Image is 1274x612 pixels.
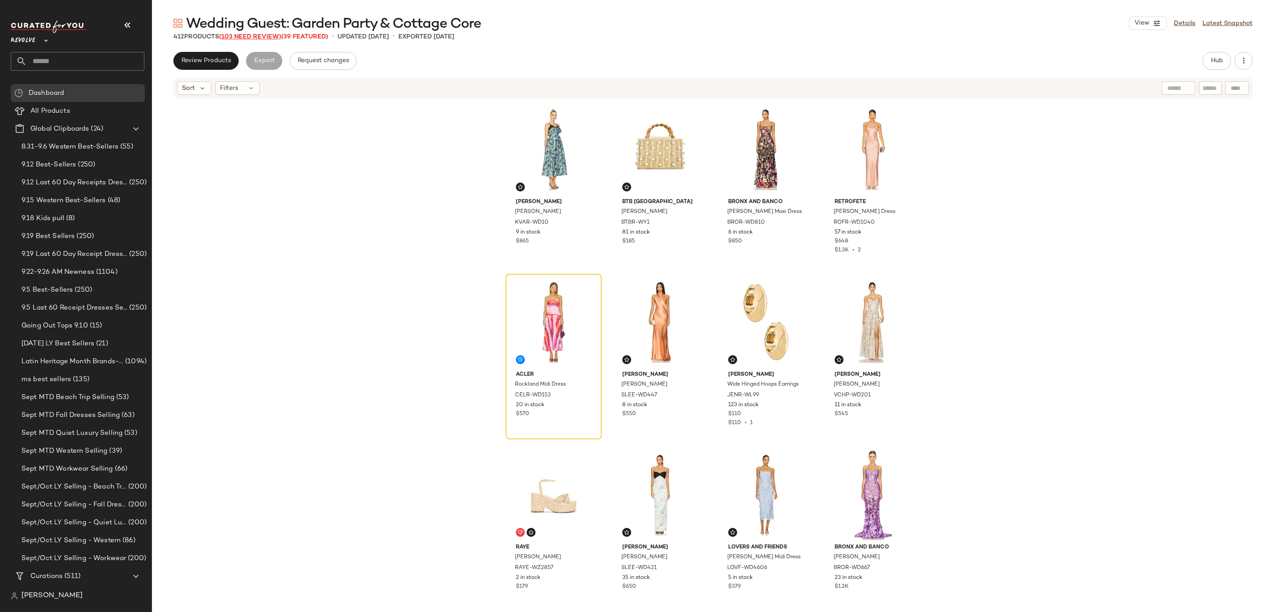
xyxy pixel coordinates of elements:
img: svg%3e [518,530,523,535]
span: [PERSON_NAME] [621,553,667,561]
span: Bronx and Banco [728,198,804,206]
span: Latin Heritage Month Brands- DO NOT DELETE [21,357,123,367]
span: [PERSON_NAME] Dress [834,208,895,216]
span: $185 [622,238,635,246]
span: 9.5 Best-Sellers [21,285,73,295]
span: 57 in stock [835,229,861,237]
span: BTB [GEOGRAPHIC_DATA] [622,198,698,206]
span: 9.12 Best-Sellers [21,160,76,170]
span: Hub [1211,57,1223,64]
span: Review Products [181,57,231,64]
img: svg%3e [518,184,523,190]
span: $1.2K [835,583,849,591]
a: Latest Snapshot [1202,19,1253,28]
span: ROFR-WD1040 [834,219,875,227]
span: $570 [516,410,529,418]
span: Bronx and Banco [835,544,910,552]
span: (53) [114,392,129,403]
span: $650 [622,583,636,591]
span: [PERSON_NAME] [622,544,698,552]
span: VCHP-WD201 [834,391,871,399]
span: Wide Hinged Hoops Earrings [727,381,799,389]
span: KVAR-WD10 [515,219,548,227]
span: [PERSON_NAME] [515,208,561,216]
span: 412 [173,34,184,40]
button: Request changes [290,52,357,70]
span: 9.5 Last 60 Receipt Dresses Selling [21,303,127,313]
img: svg%3e [14,89,23,98]
span: BTBR-WY1 [621,219,650,227]
span: 123 in stock [728,401,759,409]
span: 5 in stock [728,574,753,582]
span: Acler [516,371,591,379]
span: (15) [88,321,102,331]
span: Sept/Oct LY Selling - Workwear [21,553,126,564]
span: [PERSON_NAME] [834,381,880,389]
span: [PERSON_NAME] [835,371,910,379]
span: [DATE] LY Best Sellers [21,339,94,349]
img: LOVF-WD4606_V1.jpg [721,450,811,540]
span: $179 [516,583,528,591]
span: Sept/Oct LY Selling - Western [21,535,121,546]
span: (66) [113,464,128,474]
span: (200) [127,500,147,510]
span: (24) [89,124,103,134]
span: Request changes [297,57,349,64]
span: 9 in stock [516,229,540,237]
span: $550 [622,410,636,418]
span: $865 [516,238,529,246]
img: svg%3e [173,19,182,28]
span: (1104) [94,267,118,277]
img: svg%3e [730,357,735,362]
span: Sept MTD Beach Trip Selling [21,392,114,403]
img: svg%3e [730,530,735,535]
img: svg%3e [624,530,629,535]
span: • [849,247,858,253]
span: $110 [728,410,741,418]
span: (48) [106,195,121,206]
span: ms best sellers [21,374,71,385]
a: Details [1174,19,1195,28]
span: (8) [64,213,75,224]
span: 9.19 Last 60 Day Receipt Dresses Selling [21,249,127,259]
span: (250) [127,303,147,313]
span: 1 [750,420,753,426]
span: Rockland Midi Dress [515,381,566,389]
span: CELR-WD153 [515,391,551,399]
span: (200) [126,553,146,564]
span: • [741,420,750,426]
img: JENR-WL99_V1.jpg [721,277,811,367]
span: (250) [76,160,95,170]
span: Wedding Guest: Garden Party & Cottage Core [186,15,481,33]
button: View [1129,17,1167,30]
span: Sort [182,84,195,93]
span: (250) [75,231,94,242]
span: 20 in stock [516,401,544,409]
span: 2 in stock [516,574,540,582]
img: SLEE-WD421_V1.jpg [615,450,705,540]
span: $648 [835,238,848,246]
span: Lovers and Friends [728,544,804,552]
img: BTBR-WY1_V1.jpg [615,104,705,195]
span: BROR-WD667 [834,564,870,572]
span: LOVF-WD4606 [727,564,767,572]
img: VCHP-WD201_V1.jpg [827,277,917,367]
span: [PERSON_NAME] [622,371,698,379]
span: 81 in stock [622,229,650,237]
span: 23 in stock [835,574,862,582]
span: RAYE [516,544,591,552]
img: svg%3e [624,184,629,190]
span: (21) [94,339,108,349]
span: Global Clipboards [30,124,89,134]
span: Filters [220,84,238,93]
span: Sept MTD Workwear Selling [21,464,113,474]
span: 9.15 Western Best-Sellers [21,195,106,206]
span: [PERSON_NAME] [515,553,561,561]
img: SLEE-WD447_V1.jpg [615,277,705,367]
span: Sept/Oct LY Selling - Quiet Luxe [21,518,127,528]
span: [PERSON_NAME] Midi Dress [727,553,801,561]
span: 8.31-9.6 Western Best-Sellers [21,142,118,152]
span: Curations [30,571,63,582]
img: svg%3e [624,357,629,362]
span: $379 [728,583,741,591]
